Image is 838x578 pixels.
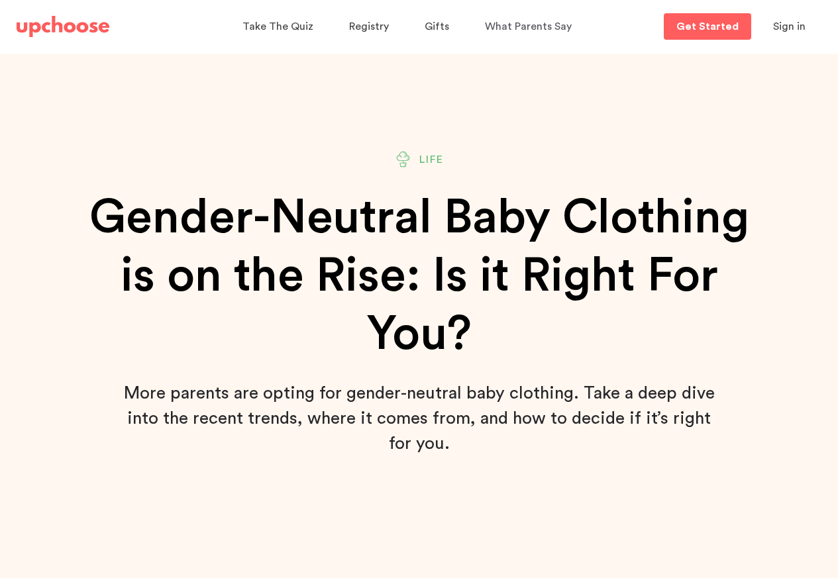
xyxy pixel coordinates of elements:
[71,189,768,363] h1: Gender-Neutral Baby Clothing is on the Rise: Is it Right For You?
[757,13,822,40] button: Sign in
[242,21,313,32] span: Take The Quiz
[242,14,317,40] a: Take The Quiz
[425,21,449,32] span: Gifts
[664,13,751,40] a: Get Started
[349,14,393,40] a: Registry
[485,21,572,32] span: What Parents Say
[17,16,109,37] img: UpChoose
[349,21,389,32] span: Registry
[425,14,453,40] a: Gifts
[395,151,411,168] img: Plant
[676,21,739,32] p: Get Started
[121,381,717,456] p: More parents are opting for gender-neutral baby clothing. Take a deep dive into the recent trends...
[17,13,109,40] a: UpChoose
[773,21,806,32] span: Sign in
[485,14,576,40] a: What Parents Say
[419,152,444,168] span: Life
